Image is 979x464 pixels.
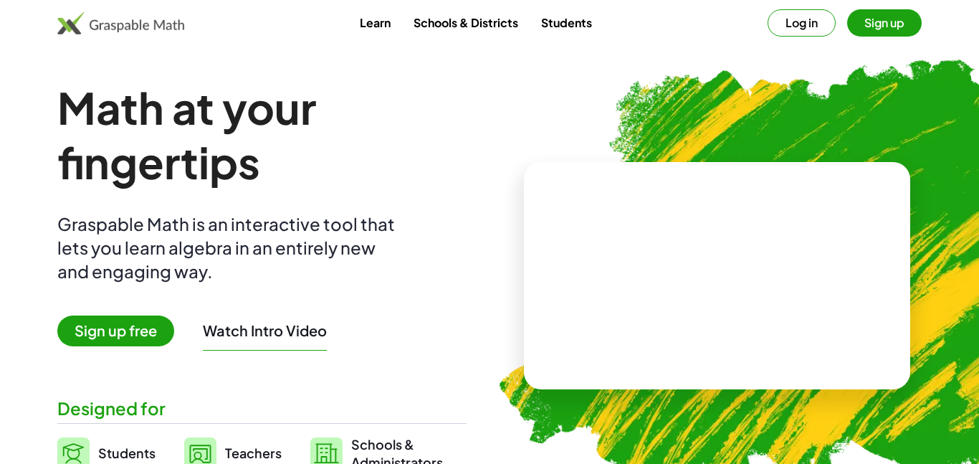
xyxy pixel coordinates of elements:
[57,80,467,189] h1: Math at your fingertips
[203,321,327,340] button: Watch Intro Video
[610,222,825,330] video: What is this? This is dynamic math notation. Dynamic math notation plays a central role in how Gr...
[57,397,467,420] div: Designed for
[57,316,174,346] span: Sign up free
[57,212,401,283] div: Graspable Math is an interactive tool that lets you learn algebra in an entirely new and engaging...
[402,9,530,36] a: Schools & Districts
[348,9,402,36] a: Learn
[530,9,603,36] a: Students
[225,445,282,461] span: Teachers
[98,445,156,461] span: Students
[768,9,836,37] button: Log in
[847,9,922,37] button: Sign up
